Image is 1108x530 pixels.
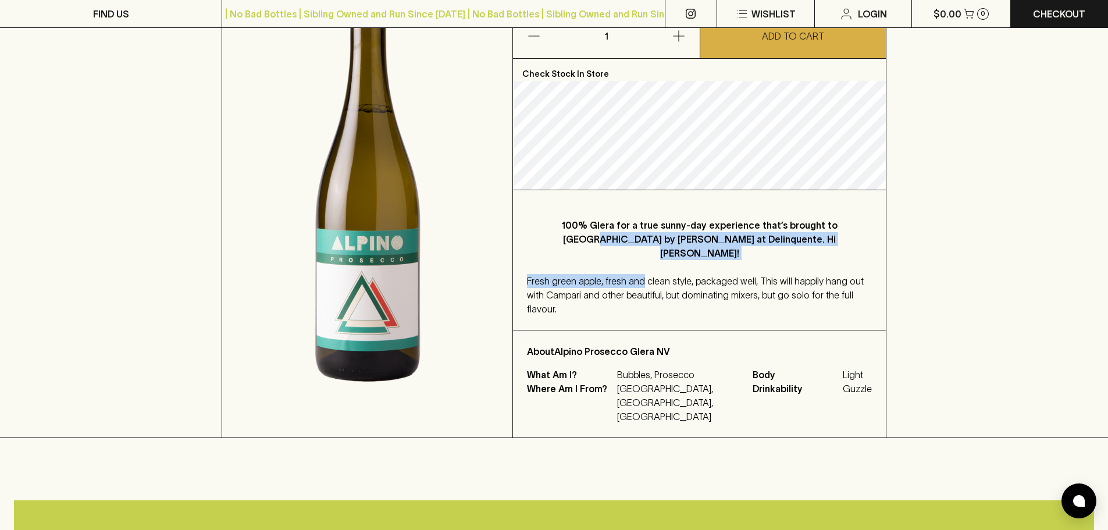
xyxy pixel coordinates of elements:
span: Light [843,368,872,382]
p: Bubbles, Prosecco [617,368,739,382]
p: Checkout [1033,7,1085,21]
p: 1 [592,15,620,58]
p: Check Stock In Store [513,59,886,81]
p: 100% Glera for a true sunny-day experience that’s brought to [GEOGRAPHIC_DATA] by [PERSON_NAME] a... [550,218,849,260]
span: Drinkability [753,382,840,396]
p: Where Am I From? [527,382,614,424]
p: FIND US [93,7,129,21]
p: $0.00 [934,7,961,21]
span: Fresh green apple, fresh and clean style, packaged well, This will happily hang out with Campari ... [527,276,864,314]
p: What Am I? [527,368,614,382]
img: bubble-icon [1073,495,1085,507]
p: Login [858,7,887,21]
p: About Alpino Prosecco Glera NV [527,344,872,358]
span: Guzzle [843,382,872,396]
p: 0 [981,10,985,17]
p: Wishlist [751,7,796,21]
span: Body [753,368,840,382]
p: [GEOGRAPHIC_DATA], [GEOGRAPHIC_DATA], [GEOGRAPHIC_DATA] [617,382,739,424]
button: ADD TO CART [700,15,886,58]
p: ADD TO CART [762,29,824,43]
